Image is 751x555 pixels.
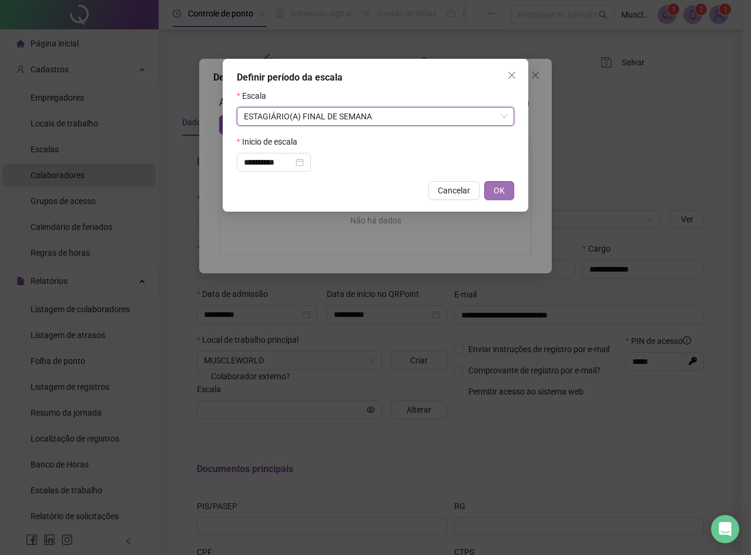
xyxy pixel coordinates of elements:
[502,66,521,85] button: Close
[428,181,480,200] button: Cancelar
[484,181,514,200] button: OK
[237,89,274,102] label: Escala
[237,71,514,85] div: Definir período da escala
[438,184,470,197] span: Cancelar
[494,184,505,197] span: OK
[237,135,305,148] label: Inicio de escala
[244,108,507,125] span: ESTAGIÁRIO(A) FINAL DE SEMANA
[507,71,517,80] span: close
[711,515,739,543] div: Open Intercom Messenger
